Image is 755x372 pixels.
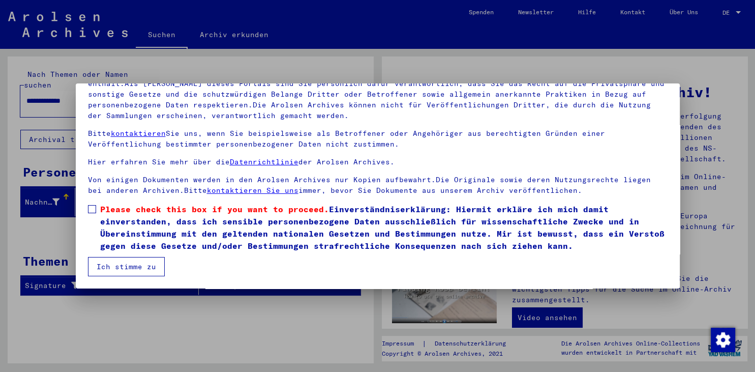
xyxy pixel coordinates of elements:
span: Einverständniserklärung: Hiermit erkläre ich mich damit einverstanden, dass ich sensible personen... [100,203,668,252]
img: Zustimmung ändern [711,328,735,352]
a: kontaktieren Sie uns [207,186,298,195]
a: Datenrichtlinie [230,157,298,166]
p: Von einigen Dokumenten werden in den Arolsen Archives nur Kopien aufbewahrt.Die Originale sowie d... [88,175,668,196]
p: Hier erfahren Sie mehr über die der Arolsen Archives. [88,157,668,167]
p: Bitte beachten Sie, dass dieses Portal über NS - Verfolgte sensible Daten zu identifizierten oder... [88,68,668,121]
span: Please check this box if you want to proceed. [100,204,329,214]
div: Zustimmung ändern [710,327,735,352]
button: Ich stimme zu [88,257,165,276]
a: kontaktieren [111,129,166,138]
p: Bitte Sie uns, wenn Sie beispielsweise als Betroffener oder Angehöriger aus berechtigten Gründen ... [88,128,668,150]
